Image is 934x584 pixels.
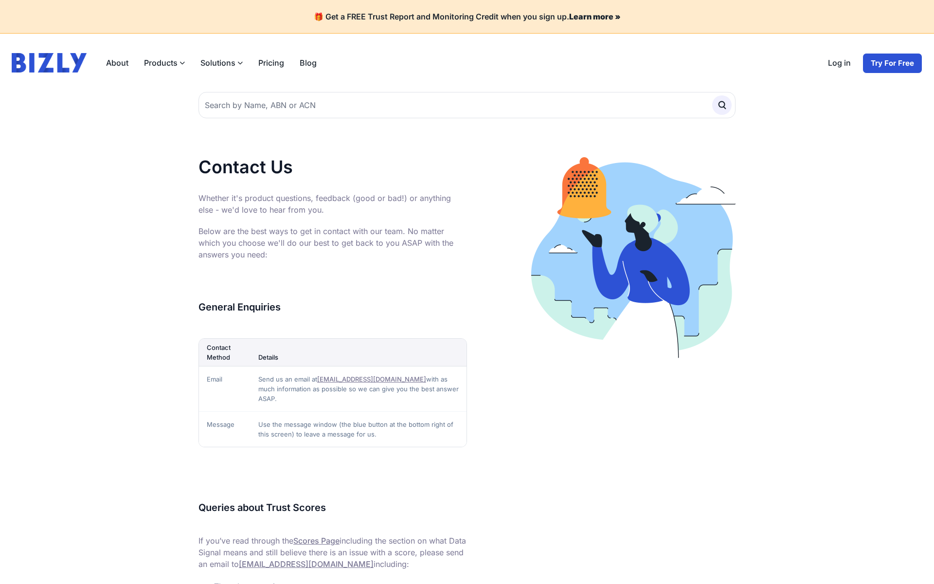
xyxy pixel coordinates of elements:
a: Try For Free [862,53,922,73]
p: If you’ve read through the including the section on what Data Signal means and still believe ther... [198,535,467,570]
p: Below are the best ways to get in contact with our team. No matter which you choose we'll do our ... [198,225,467,260]
a: [EMAIL_ADDRESS][DOMAIN_NAME] [239,559,374,569]
label: Solutions [193,53,251,73]
a: Log in [820,53,859,73]
td: Email [199,366,251,411]
td: Send us an email at with as much information as possible so we can give you the best answer ASAP. [251,366,467,411]
a: [EMAIL_ADDRESS][DOMAIN_NAME] [317,375,426,383]
input: Search by Name, ABN or ACN [198,92,736,118]
h1: Contact Us [198,157,467,177]
h4: 🎁 Get a FREE Trust Report and Monitoring Credit when you sign up. [12,12,922,21]
a: Pricing [251,53,292,73]
h3: General Enquiries [198,299,467,315]
th: Contact Method [199,339,251,366]
td: Message [199,411,251,447]
img: bizly_logo.svg [12,53,87,73]
a: Blog [292,53,324,73]
p: Whether it's product questions, feedback (good or bad!) or anything else - we'd love to hear from... [198,192,467,216]
a: Learn more » [569,12,621,21]
a: Scores Page [293,536,340,546]
th: Details [251,339,467,366]
a: About [98,53,136,73]
td: Use the message window (the blue button at the bottom right of this screen) to leave a message fo... [251,411,467,447]
label: Products [136,53,193,73]
h3: Queries about Trust Scores [198,500,467,515]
